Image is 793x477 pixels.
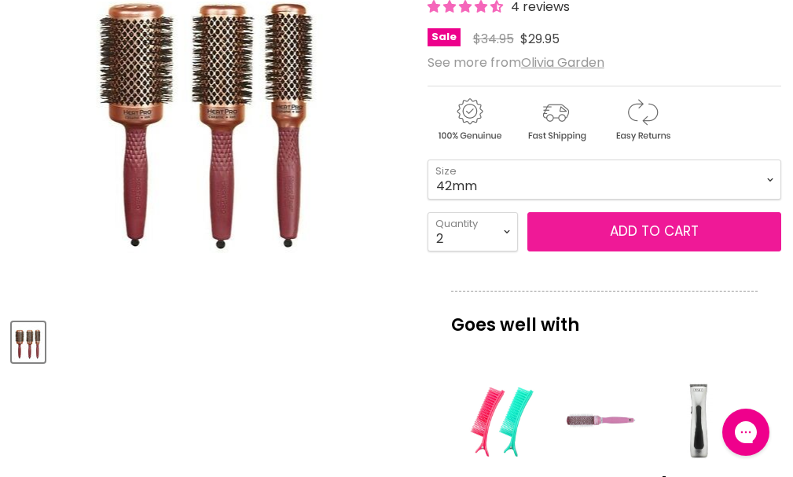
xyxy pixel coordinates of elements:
[520,30,560,48] span: $29.95
[527,212,781,251] button: Add to cart
[13,324,43,361] img: Olivia Garden Heat Pro Thermal Brush
[428,28,461,46] span: Sale
[451,291,758,343] p: Goes well with
[428,53,604,72] span: See more from
[473,30,514,48] span: $34.95
[714,403,777,461] iframe: Gorgias live chat messenger
[521,53,604,72] a: Olivia Garden
[12,322,45,362] button: Olivia Garden Heat Pro Thermal Brush
[9,317,410,362] div: Product thumbnails
[428,96,511,144] img: genuine.gif
[514,96,597,144] img: shipping.gif
[428,212,518,251] select: Quantity
[600,96,684,144] img: returns.gif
